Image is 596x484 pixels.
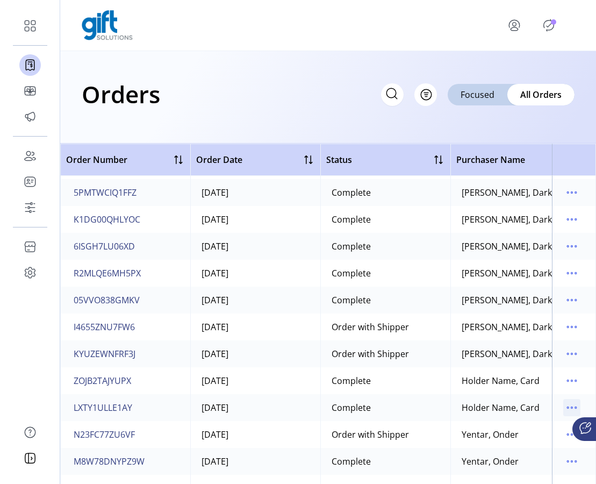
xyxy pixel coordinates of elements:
button: LXTY1ULLE1AY [71,399,134,416]
button: menu [563,399,580,416]
div: Complete [332,374,371,387]
button: Filter Button [414,83,437,106]
button: menu [563,184,580,201]
td: [DATE] [190,367,320,394]
div: [PERSON_NAME], Darko [462,294,557,307]
span: ZOJB2TAJYUPX [74,374,131,387]
button: KYUZEWNFRF3J [71,345,138,362]
button: menu [563,372,580,389]
td: [DATE] [190,260,320,287]
td: [DATE] [190,179,320,206]
div: Complete [332,401,371,414]
span: 5PMTWCIQ1FFZ [74,186,137,199]
div: [PERSON_NAME], Darko [462,240,557,253]
td: [DATE] [190,314,320,340]
button: 5PMTWCIQ1FFZ [71,184,139,201]
span: Focused [461,88,494,101]
button: K1DG00QHLYOC [71,211,142,228]
button: menu [563,345,580,362]
div: [PERSON_NAME], Darko [462,347,557,360]
span: Purchaser Name [456,153,525,166]
button: I4655ZNU7FW6 [71,318,137,336]
img: logo [82,10,133,40]
div: Order with Shipper [332,321,409,333]
span: Order Date [196,153,242,166]
span: N23FC77ZU6VF [74,428,135,441]
div: Complete [332,267,371,280]
div: Yentar, Onder [462,428,519,441]
button: 05VVO838GMKV [71,291,142,309]
span: LXTY1ULLE1AY [74,401,132,414]
button: menu [563,211,580,228]
td: [DATE] [190,394,320,421]
div: Complete [332,294,371,307]
button: ZOJB2TAJYUPX [71,372,133,389]
td: [DATE] [190,233,320,260]
button: N23FC77ZU6VF [71,426,137,443]
span: R2MLQE6MH5PX [74,267,141,280]
td: [DATE] [190,287,320,314]
div: Complete [332,240,371,253]
div: [PERSON_NAME], Darko [462,186,557,199]
td: [DATE] [190,421,320,448]
td: [DATE] [190,340,320,367]
div: Order with Shipper [332,347,409,360]
h1: Orders [82,75,160,113]
button: menu [563,453,580,470]
span: Status [326,153,352,166]
td: [DATE] [190,448,320,475]
span: 6ISGH7LU06XD [74,240,135,253]
span: K1DG00QHLYOC [74,213,140,226]
div: [PERSON_NAME], Darko [462,321,557,333]
div: Complete [332,186,371,199]
span: I4655ZNU7FW6 [74,321,135,333]
button: menu [563,265,580,282]
span: All Orders [520,88,562,101]
button: Publisher Panel [540,17,557,34]
button: menu [563,426,580,443]
div: Holder Name, Card [462,374,540,387]
button: menu [563,238,580,255]
span: KYUZEWNFRF3J [74,347,135,360]
div: Complete [332,455,371,468]
button: M8W78DNYPZ9W [71,453,147,470]
button: 6ISGH7LU06XD [71,238,137,255]
button: R2MLQE6MH5PX [71,265,143,282]
span: Order Number [66,153,127,166]
span: M8W78DNYPZ9W [74,455,145,468]
div: All Orders [507,84,575,105]
button: menu [563,318,580,336]
button: menu [493,12,540,38]
button: menu [563,291,580,309]
span: 05VVO838GMKV [74,294,140,307]
td: [DATE] [190,206,320,233]
div: Focused [448,84,507,105]
div: Holder Name, Card [462,401,540,414]
div: [PERSON_NAME], Darko [462,267,557,280]
div: [PERSON_NAME], Darko [462,213,557,226]
div: Complete [332,213,371,226]
div: Yentar, Onder [462,455,519,468]
div: Order with Shipper [332,428,409,441]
